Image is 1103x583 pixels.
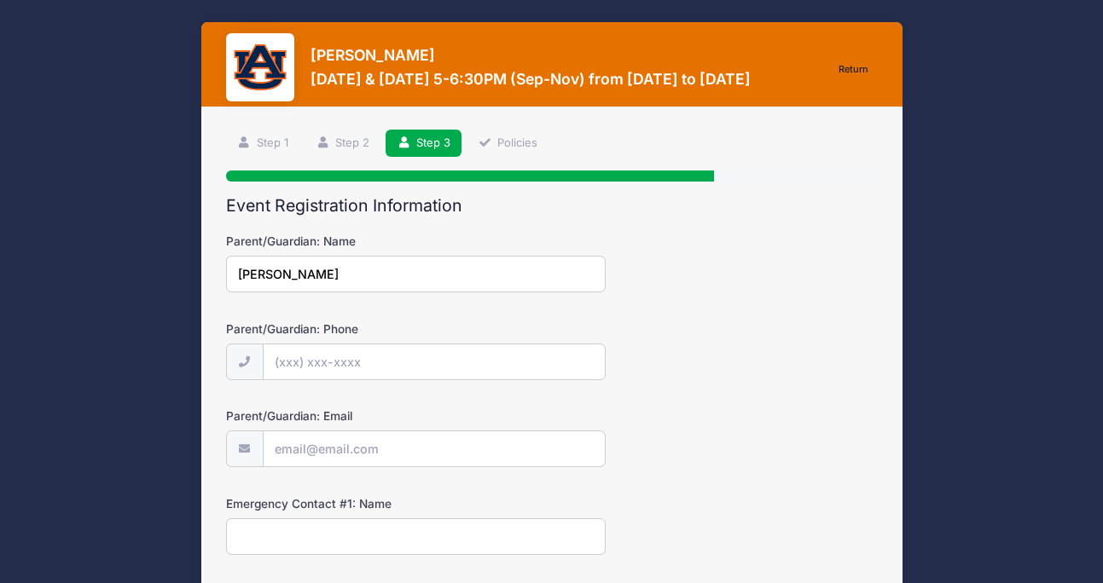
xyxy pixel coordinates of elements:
[311,46,751,64] h3: [PERSON_NAME]
[467,130,549,158] a: Policies
[226,495,444,512] label: Emergency Contact #1: Name
[829,60,877,80] a: Return
[311,70,751,88] h3: [DATE] & [DATE] 5-6:30PM (Sep-Nov) from [DATE] to [DATE]
[226,407,444,424] label: Parent/Guardian: Email
[226,196,878,216] h2: Event Registration Information
[305,130,380,158] a: Step 2
[263,343,606,380] input: (xxx) xxx-xxxx
[263,430,606,467] input: email@email.com
[226,233,444,250] label: Parent/Guardian: Name
[226,320,444,338] label: Parent/Guardian: Phone
[226,130,299,158] a: Step 1
[386,130,462,158] a: Step 3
